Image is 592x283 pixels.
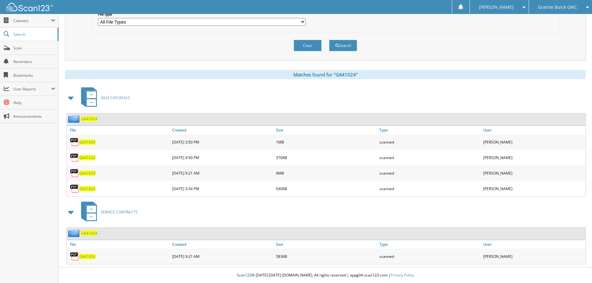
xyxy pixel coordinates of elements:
[79,254,95,259] a: GA41024
[98,11,305,17] label: File type
[482,182,585,195] div: [PERSON_NAME]
[13,18,51,23] span: Cabinets
[274,136,378,148] div: 1MB
[274,182,378,195] div: 540KB
[378,182,482,195] div: scanned
[70,184,79,193] img: PDF.png
[13,45,55,51] span: Scan
[329,40,357,51] button: Search
[70,137,79,147] img: PDF.png
[482,240,585,249] a: User
[70,168,79,178] img: PDF.png
[81,231,97,236] a: GA41024
[171,250,274,262] div: [DATE] 9:21 AM
[79,171,95,176] a: GA41024
[274,240,378,249] a: Size
[79,155,95,160] a: GA41024
[101,95,130,100] span: 2024 CAR DEALS
[274,126,378,134] a: Size
[482,126,585,134] a: User
[81,116,97,121] a: GA41024
[479,5,514,9] span: [PERSON_NAME]
[237,272,252,278] span: Scan123
[13,32,54,37] span: Search
[171,151,274,164] div: [DATE] 4:50 PM
[77,85,130,110] a: 2024 CAR DEALS
[13,73,55,78] span: Bookmarks
[13,114,55,119] span: Announcements
[171,126,274,134] a: Created
[391,272,414,278] a: Privacy Policy
[13,86,51,92] span: User Reports
[378,126,482,134] a: Type
[274,167,378,179] div: 9MB
[6,3,53,11] img: scan123-logo-white.svg
[482,167,585,179] div: [PERSON_NAME]
[70,252,79,261] img: PDF.png
[171,240,274,249] a: Created
[378,240,482,249] a: Type
[171,167,274,179] div: [DATE] 9:21 AM
[274,250,378,262] div: 583KB
[70,153,79,162] img: PDF.png
[77,200,138,224] a: SERVICE CONTRACTS
[378,167,482,179] div: scanned
[274,151,378,164] div: 376KB
[68,115,81,123] img: folder2.png
[294,40,322,51] button: Clear
[378,250,482,262] div: scanned
[171,136,274,148] div: [DATE] 3:50 PM
[378,136,482,148] div: scanned
[171,182,274,195] div: [DATE] 3:34 PM
[101,209,138,215] span: SERVICE CONTRACTS
[79,186,95,191] a: GA41024
[482,250,585,262] div: [PERSON_NAME]
[79,139,95,145] a: GA41024
[67,126,171,134] a: File
[482,136,585,148] div: [PERSON_NAME]
[68,229,81,237] img: folder2.png
[65,70,586,79] div: Matches found for "GA41024"
[378,151,482,164] div: scanned
[538,5,577,9] span: Granite Buick GMC
[482,151,585,164] div: [PERSON_NAME]
[561,253,592,283] iframe: Chat Widget
[67,240,171,249] a: File
[13,100,55,105] span: Help
[13,59,55,64] span: Reminders
[59,268,592,283] div: © [DATE]-[DATE] [DOMAIN_NAME]. All rights reserved | appg04-scan123-com |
